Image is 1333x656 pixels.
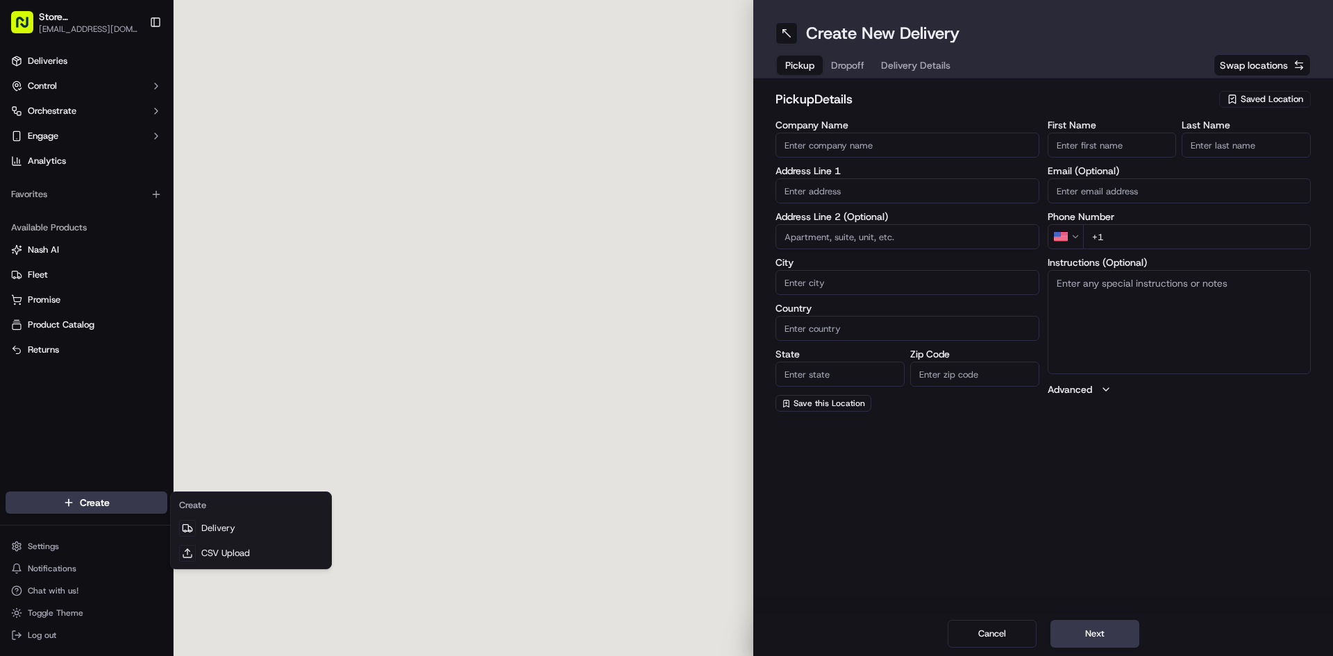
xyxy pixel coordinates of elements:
span: Knowledge Base [28,273,106,287]
div: Start new chat [62,133,228,146]
span: Nash AI [28,244,59,256]
button: Next [1050,620,1139,648]
button: Start new chat [236,137,253,153]
label: Phone Number [1048,212,1311,221]
input: Enter city [776,270,1039,295]
p: Welcome 👋 [14,56,253,78]
input: Enter zip code [910,362,1039,387]
input: Enter first name [1048,133,1177,158]
span: Delivery Details [881,58,950,72]
div: We're available if you need us! [62,146,191,158]
a: 💻API Documentation [112,267,228,292]
span: Create [80,496,110,510]
span: Analytics [28,155,66,167]
span: Saved Location [1241,93,1303,106]
input: Enter address [776,178,1039,203]
label: Last Name [1182,120,1311,130]
span: Promise [28,294,60,306]
a: Powered byPylon [98,306,168,317]
span: Control [28,80,57,92]
button: Save this Location [776,395,871,412]
label: Address Line 1 [776,166,1039,176]
div: Create [174,495,328,516]
label: First Name [1048,120,1177,130]
span: Dropoff [831,58,864,72]
div: 💻 [117,274,128,285]
span: Toggle Theme [28,607,83,619]
img: 1738778727109-b901c2ba-d612-49f7-a14d-d897ce62d23f [29,133,54,158]
input: Enter phone number [1083,224,1311,249]
img: Nash [14,14,42,42]
input: Got a question? Start typing here... [36,90,250,104]
span: Fleet [28,269,48,281]
button: Swap locations [1214,54,1311,76]
button: Saved Location [1219,90,1311,109]
span: Pylon [138,307,168,317]
input: Enter last name [1182,133,1311,158]
div: Favorites [6,183,167,205]
button: See all [215,178,253,194]
input: Enter email address [1048,178,1311,203]
div: 📗 [14,274,25,285]
img: 1736555255976-a54dd68f-1ca7-489b-9aae-adbdc363a1c4 [14,133,39,158]
h1: Create New Delivery [806,22,959,44]
span: Settings [28,541,59,552]
label: Email (Optional) [1048,166,1311,176]
label: Country [776,303,1039,313]
span: Returns [28,344,59,356]
img: Angelique Valdez [14,202,36,224]
label: Instructions (Optional) [1048,258,1311,267]
button: Advanced [1048,382,1311,396]
label: City [776,258,1039,267]
label: Company Name [776,120,1039,130]
span: [DATE] [123,215,151,226]
div: Past conversations [14,180,93,192]
label: State [776,349,905,359]
span: Engage [28,130,58,142]
input: Apartment, suite, unit, etc. [776,224,1039,249]
span: • [115,215,120,226]
button: Cancel [948,620,1037,648]
span: Orchestrate [28,105,76,117]
span: Pickup [785,58,814,72]
input: Enter state [776,362,905,387]
span: [EMAIL_ADDRESS][DOMAIN_NAME] [39,24,138,35]
label: Address Line 2 (Optional) [776,212,1039,221]
span: Log out [28,630,56,641]
img: 1736555255976-a54dd68f-1ca7-489b-9aae-adbdc363a1c4 [28,216,39,227]
a: Delivery [174,516,328,541]
div: Available Products [6,217,167,239]
span: [PERSON_NAME] [43,215,112,226]
span: Product Catalog [28,319,94,331]
label: Advanced [1048,382,1092,396]
label: Zip Code [910,349,1039,359]
span: API Documentation [131,273,223,287]
a: 📗Knowledge Base [8,267,112,292]
span: Notifications [28,563,76,574]
input: Enter country [776,316,1039,341]
span: Save this Location [794,398,865,409]
span: Deliveries [28,55,67,67]
input: Enter company name [776,133,1039,158]
a: CSV Upload [174,541,328,566]
span: Swap locations [1220,58,1288,72]
h2: pickup Details [776,90,1211,109]
span: Chat with us! [28,585,78,596]
span: Store [GEOGRAPHIC_DATA], [GEOGRAPHIC_DATA] (Just Salad) [39,10,138,24]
